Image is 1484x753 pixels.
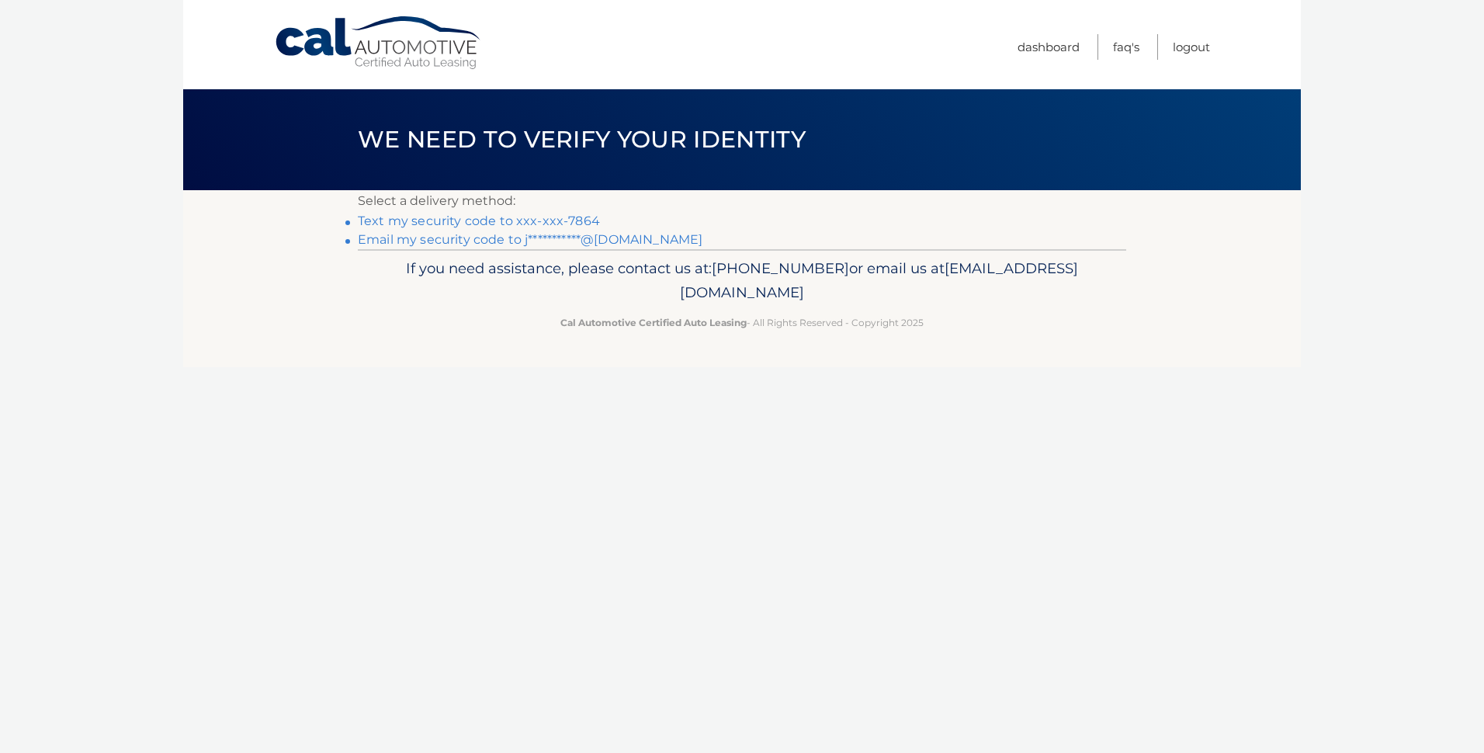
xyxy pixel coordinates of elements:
[358,125,806,154] span: We need to verify your identity
[1173,34,1210,60] a: Logout
[368,314,1116,331] p: - All Rights Reserved - Copyright 2025
[712,259,849,277] span: [PHONE_NUMBER]
[1018,34,1080,60] a: Dashboard
[368,256,1116,306] p: If you need assistance, please contact us at: or email us at
[358,190,1126,212] p: Select a delivery method:
[560,317,747,328] strong: Cal Automotive Certified Auto Leasing
[358,213,600,228] a: Text my security code to xxx-xxx-7864
[274,16,484,71] a: Cal Automotive
[1113,34,1139,60] a: FAQ's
